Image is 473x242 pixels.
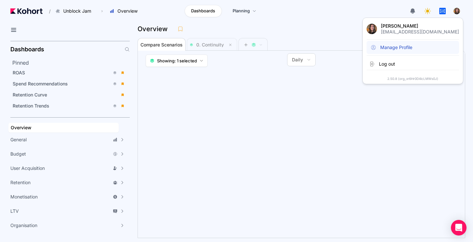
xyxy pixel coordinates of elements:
[157,57,197,64] span: Showing: 1 selected
[44,8,51,15] span: /
[10,90,128,100] a: Retention Curve
[13,103,49,108] span: Retention Trends
[381,24,459,28] h3: [PERSON_NAME]
[10,194,38,200] span: Monetisation
[292,57,303,63] span: Daily
[10,68,128,78] a: ROAS
[106,6,144,17] button: Overview
[233,8,250,14] span: Planning
[63,8,91,14] span: Unblock Jam
[10,101,128,111] a: Retention Trends
[140,43,183,47] span: Compare Scenarios
[13,70,25,75] span: ROAS
[10,136,27,143] span: General
[10,8,42,14] img: Kohort logo
[191,8,215,14] span: Dashboards
[10,165,45,172] span: User Acquisition
[10,222,37,229] span: Organisation
[11,125,31,130] span: Overview
[287,54,315,66] button: Daily
[52,6,98,17] button: Unblock Jam
[196,42,224,47] span: 0. Continuity
[226,5,263,17] a: Planning
[12,59,130,67] h2: Pinned
[10,46,44,52] h2: Dashboards
[117,8,138,14] span: Overview
[379,61,395,67] span: Log out
[439,8,446,14] img: logo_tapnation_logo_20240723112628242335.jpg
[13,92,47,97] span: Retention Curve
[381,30,459,34] p: [EMAIL_ADDRESS][DOMAIN_NAME]
[10,79,128,89] a: Spend Recommendations
[13,81,68,86] span: Spend Recommendations
[146,55,208,67] button: Showing: 1 selected
[8,123,119,133] a: Overview
[380,44,412,51] span: Manage Profile
[10,151,26,157] span: Budget
[10,208,19,214] span: LTV
[367,70,459,82] div: 2.50.8 (org_xr6Hr0D4icLMWs0J)
[451,220,467,236] div: Open Intercom Messenger
[185,5,222,17] a: Dashboards
[138,26,172,32] h3: Overview
[10,179,30,186] span: Retention
[100,8,104,14] span: ›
